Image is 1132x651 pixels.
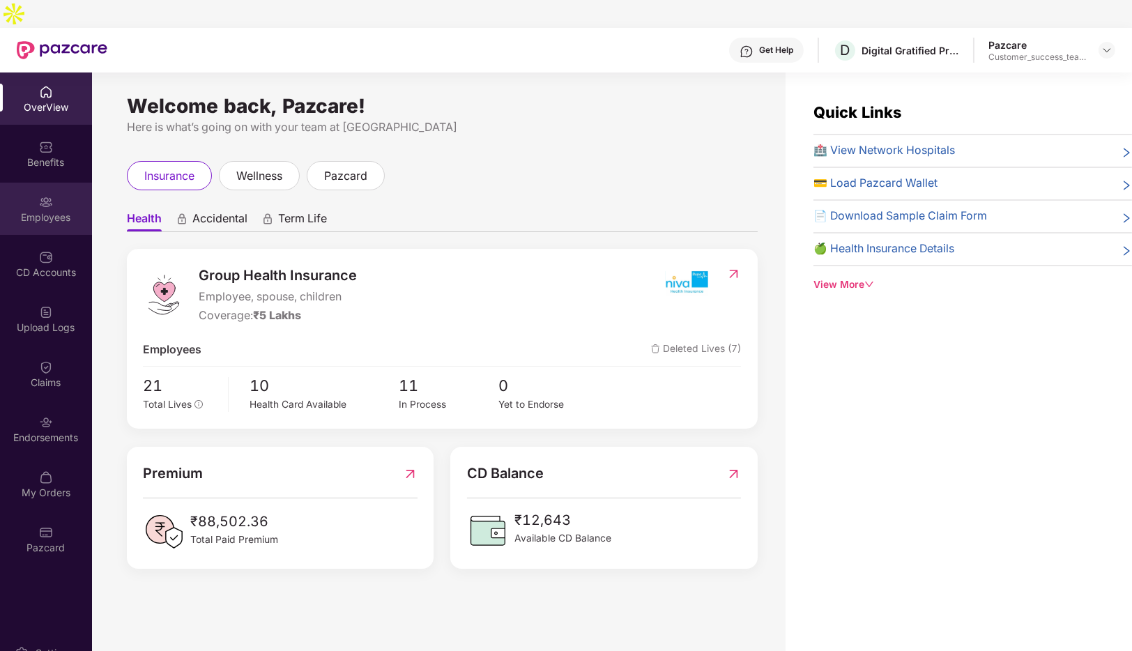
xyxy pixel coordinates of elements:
[199,265,357,286] span: Group Health Insurance
[39,250,53,264] img: svg+xml;base64,PHN2ZyBpZD0iQ0RfQWNjb3VudHMiIGRhdGEtbmFtZT0iQ0QgQWNjb3VudHMiIHhtbG5zPSJodHRwOi8vd3...
[39,195,53,209] img: svg+xml;base64,PHN2ZyBpZD0iRW1wbG95ZWVzIiB4bWxucz0iaHR0cDovL3d3dy53My5vcmcvMjAwMC9zdmciIHdpZHRoPS...
[726,463,741,484] img: RedirectIcon
[813,175,938,192] span: 💳 Load Pazcard Wallet
[813,240,954,258] span: 🍏 Health Insurance Details
[399,374,498,397] span: 11
[143,274,185,316] img: logo
[841,42,850,59] span: D
[1101,45,1112,56] img: svg+xml;base64,PHN2ZyBpZD0iRHJvcGRvd24tMzJ4MzIiIHhtbG5zPSJodHRwOi8vd3d3LnczLm9yZy8yMDAwL3N2ZyIgd2...
[199,307,357,325] div: Coverage:
[194,400,203,408] span: info-circle
[127,118,758,136] div: Here is what’s going on with your team at [GEOGRAPHIC_DATA]
[190,511,278,533] span: ₹88,502.36
[324,167,367,185] span: pazcard
[813,103,901,121] span: Quick Links
[726,267,741,281] img: RedirectIcon
[39,85,53,99] img: svg+xml;base64,PHN2ZyBpZD0iSG9tZSIgeG1sbnM9Imh0dHA6Ly93d3cudzMub3JnLzIwMDAvc3ZnIiB3aWR0aD0iMjAiIG...
[1121,178,1132,192] span: right
[864,279,874,289] span: down
[39,470,53,484] img: svg+xml;base64,PHN2ZyBpZD0iTXlfT3JkZXJzIiBkYXRhLW5hbWU9Ik15IE9yZGVycyIgeG1sbnM9Imh0dHA6Ly93d3cudz...
[250,397,399,413] div: Health Card Available
[253,309,301,322] span: ₹5 Lakhs
[261,213,274,225] div: animation
[514,510,611,531] span: ₹12,643
[514,531,611,546] span: Available CD Balance
[813,277,1132,293] div: View More
[250,374,399,397] span: 10
[39,305,53,319] img: svg+xml;base64,PHN2ZyBpZD0iVXBsb2FkX0xvZ3MiIGRhdGEtbmFtZT0iVXBsb2FkIExvZ3MiIHhtbG5zPSJodHRwOi8vd3...
[813,208,987,225] span: 📄 Download Sample Claim Form
[660,265,712,300] img: insurerIcon
[176,213,188,225] div: animation
[199,289,357,306] span: Employee, spouse, children
[759,45,793,56] div: Get Help
[143,342,201,359] span: Employees
[143,511,185,553] img: PaidPremiumIcon
[39,360,53,374] img: svg+xml;base64,PHN2ZyBpZD0iQ2xhaW0iIHhtbG5zPSJodHRwOi8vd3d3LnczLm9yZy8yMDAwL3N2ZyIgd2lkdGg9IjIwIi...
[988,38,1086,52] div: Pazcare
[143,374,217,397] span: 21
[740,45,754,59] img: svg+xml;base64,PHN2ZyBpZD0iSGVscC0zMngzMiIgeG1sbnM9Imh0dHA6Ly93d3cudzMub3JnLzIwMDAvc3ZnIiB3aWR0aD...
[988,52,1086,63] div: Customer_success_team_lead
[39,415,53,429] img: svg+xml;base64,PHN2ZyBpZD0iRW5kb3JzZW1lbnRzIiB4bWxucz0iaHR0cDovL3d3dy53My5vcmcvMjAwMC9zdmciIHdpZH...
[403,463,418,484] img: RedirectIcon
[651,342,741,359] span: Deleted Lives (7)
[498,374,598,397] span: 0
[190,533,278,548] span: Total Paid Premium
[498,397,598,413] div: Yet to Endorse
[144,167,194,185] span: insurance
[813,142,955,160] span: 🏥 View Network Hospitals
[39,526,53,539] img: svg+xml;base64,PHN2ZyBpZD0iUGF6Y2FyZCIgeG1sbnM9Imh0dHA6Ly93d3cudzMub3JnLzIwMDAvc3ZnIiB3aWR0aD0iMj...
[143,463,203,484] span: Premium
[1121,210,1132,225] span: right
[192,211,247,231] span: Accidental
[467,510,509,551] img: CDBalanceIcon
[127,211,162,231] span: Health
[1121,145,1132,160] span: right
[39,140,53,154] img: svg+xml;base64,PHN2ZyBpZD0iQmVuZWZpdHMiIHhtbG5zPSJodHRwOi8vd3d3LnczLm9yZy8yMDAwL3N2ZyIgd2lkdGg9Ij...
[399,397,498,413] div: In Process
[1121,243,1132,258] span: right
[236,167,282,185] span: wellness
[143,399,192,410] span: Total Lives
[127,100,758,112] div: Welcome back, Pazcare!
[17,41,107,59] img: New Pazcare Logo
[278,211,327,231] span: Term Life
[862,44,959,57] div: Digital Gratified Private Limited
[467,463,544,484] span: CD Balance
[651,344,660,353] img: deleteIcon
